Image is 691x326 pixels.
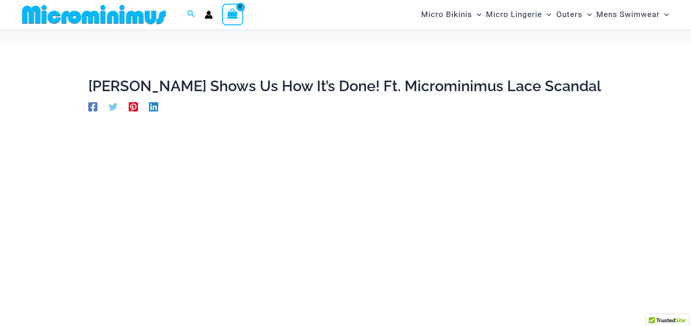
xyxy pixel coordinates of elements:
[129,101,138,111] a: Pinterest
[421,3,472,26] span: Micro Bikinis
[594,3,671,26] a: Mens SwimwearMenu ToggleMenu Toggle
[582,3,592,26] span: Menu Toggle
[542,3,551,26] span: Menu Toggle
[417,1,673,28] nav: Site Navigation
[556,3,582,26] span: Outers
[187,9,195,20] a: Search icon link
[484,3,554,26] a: Micro LingerieMenu ToggleMenu Toggle
[554,3,594,26] a: OutersMenu ToggleMenu Toggle
[205,11,213,19] a: Account icon link
[486,3,542,26] span: Micro Lingerie
[660,3,669,26] span: Menu Toggle
[88,101,97,111] a: Facebook
[596,3,660,26] span: Mens Swimwear
[18,4,170,25] img: MM SHOP LOGO FLAT
[472,3,481,26] span: Menu Toggle
[109,101,118,111] a: Twitter
[88,77,603,95] h1: [PERSON_NAME] Shows Us How It’s Done! Ft. Microminimus Lace Scandal
[419,3,484,26] a: Micro BikinisMenu ToggleMenu Toggle
[149,101,158,111] a: Linkedin
[222,4,243,25] a: View Shopping Cart, empty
